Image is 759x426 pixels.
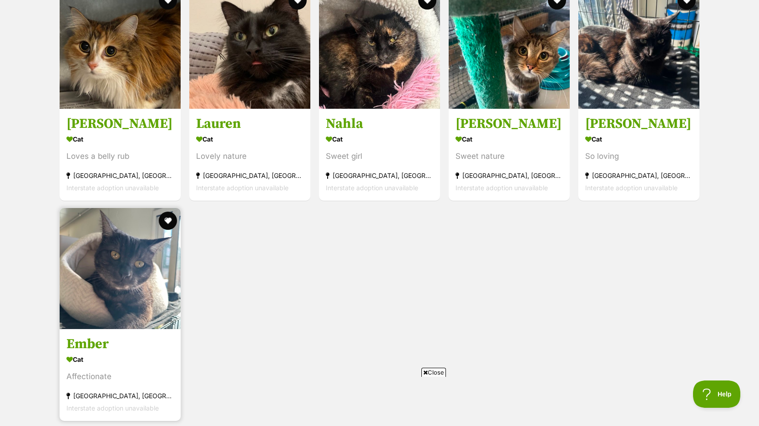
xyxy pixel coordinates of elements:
span: Interstate adoption unavailable [196,184,288,192]
h3: Nahla [326,116,433,133]
span: Close [421,368,446,377]
div: Cat [196,133,304,146]
iframe: Advertisement [214,380,545,421]
div: [GEOGRAPHIC_DATA], [GEOGRAPHIC_DATA] [196,170,304,182]
h3: [PERSON_NAME] [455,116,563,133]
div: So loving [585,151,693,163]
span: Interstate adoption unavailable [585,184,678,192]
h3: [PERSON_NAME] [66,116,174,133]
h3: [PERSON_NAME] [585,116,693,133]
button: favourite [159,212,177,230]
div: Affectionate [66,370,174,383]
h3: Ember [66,335,174,353]
div: Cat [326,133,433,146]
a: [PERSON_NAME] Cat Sweet nature [GEOGRAPHIC_DATA], [GEOGRAPHIC_DATA] Interstate adoption unavailab... [449,109,570,201]
h3: Lauren [196,116,304,133]
div: Sweet girl [326,151,433,163]
div: Lovely nature [196,151,304,163]
img: Ember [60,208,181,329]
iframe: Help Scout Beacon - Open [693,380,741,408]
span: Interstate adoption unavailable [455,184,548,192]
div: [GEOGRAPHIC_DATA], [GEOGRAPHIC_DATA] [66,390,174,402]
a: Nahla Cat Sweet girl [GEOGRAPHIC_DATA], [GEOGRAPHIC_DATA] Interstate adoption unavailable favourite [319,109,440,201]
div: Cat [66,133,174,146]
div: Cat [66,353,174,366]
div: Cat [585,133,693,146]
div: [GEOGRAPHIC_DATA], [GEOGRAPHIC_DATA] [326,170,433,182]
span: Interstate adoption unavailable [66,184,159,192]
a: Lauren Cat Lovely nature [GEOGRAPHIC_DATA], [GEOGRAPHIC_DATA] Interstate adoption unavailable fav... [189,109,310,201]
span: Interstate adoption unavailable [326,184,418,192]
a: [PERSON_NAME] Cat So loving [GEOGRAPHIC_DATA], [GEOGRAPHIC_DATA] Interstate adoption unavailable ... [578,109,699,201]
div: [GEOGRAPHIC_DATA], [GEOGRAPHIC_DATA] [455,170,563,182]
div: [GEOGRAPHIC_DATA], [GEOGRAPHIC_DATA] [585,170,693,182]
div: Loves a belly rub [66,151,174,163]
div: [GEOGRAPHIC_DATA], [GEOGRAPHIC_DATA] [66,170,174,182]
a: Ember Cat Affectionate [GEOGRAPHIC_DATA], [GEOGRAPHIC_DATA] Interstate adoption unavailable favou... [60,329,181,421]
span: Interstate adoption unavailable [66,404,159,412]
div: Sweet nature [455,151,563,163]
div: Cat [455,133,563,146]
a: [PERSON_NAME] Cat Loves a belly rub [GEOGRAPHIC_DATA], [GEOGRAPHIC_DATA] Interstate adoption unav... [60,109,181,201]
